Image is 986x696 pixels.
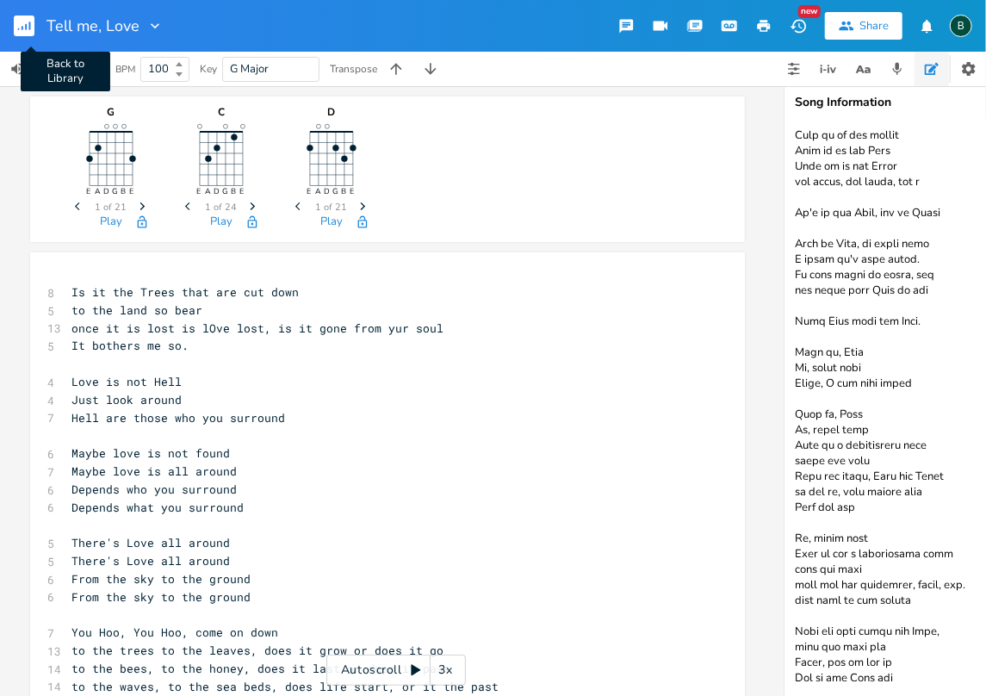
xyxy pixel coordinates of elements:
text: D [104,187,110,197]
span: From the sky to the ground [71,571,251,587]
div: 3x [431,655,462,686]
span: 1 of 21 [316,202,348,212]
text: E [197,187,202,197]
span: Is it the Trees that are cut down [71,284,299,300]
span: You Hoo, You Hoo, come on down [71,625,278,640]
div: New [798,5,821,18]
button: New [781,10,815,41]
text: E [240,187,245,197]
div: Transpose [330,64,377,74]
button: Play [320,215,343,230]
span: G Major [230,61,269,77]
span: to the waves, to the sea beds, does life start, or it the past [71,679,499,694]
text: A [96,187,102,197]
text: G [333,187,339,197]
text: B [342,187,347,197]
text: G [113,187,119,197]
span: There's Love all around [71,553,230,569]
text: D [325,187,331,197]
text: D [214,187,220,197]
span: Depends what you surround [71,500,244,515]
span: Love is not Hell [71,374,182,389]
text: E [87,187,91,197]
span: to the land so bear [71,302,202,318]
span: Just look around [71,392,182,407]
div: Autoscroll [326,655,466,686]
span: 1 of 21 [96,202,127,212]
div: Share [859,18,889,34]
div: C [178,107,264,117]
div: BruCe [950,15,972,37]
span: to the trees to the leaves, does it grow or does it go [71,643,443,658]
span: Depends who you surround [71,482,237,497]
span: once it is lost is lOve lost, is it gone from yur soul [71,320,443,336]
span: 1 of 24 [206,202,238,212]
div: Key [200,64,217,74]
button: Back to Library [14,5,48,47]
div: G [68,107,154,117]
span: Maybe love is all around [71,463,237,479]
span: to the bees, to the honey, does it last or does it pass [71,661,450,676]
div: BPM [115,65,135,74]
text: G [223,187,229,197]
text: E [307,187,312,197]
span: Maybe love is not found [71,445,230,461]
text: B [121,187,127,197]
span: It bothers me so. [71,338,189,353]
span: Hell are those who you surround [71,410,285,426]
div: D [288,107,375,117]
text: A [206,187,212,197]
button: B [950,6,972,46]
button: Play [210,215,233,230]
span: Tell me, Love [47,18,140,34]
button: Play [100,215,122,230]
text: E [350,187,355,197]
text: E [130,187,134,197]
text: B [232,187,237,197]
button: Share [825,12,902,40]
span: From the sky to the ground [71,589,251,605]
span: There's Love all around [71,535,230,550]
text: A [316,187,322,197]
